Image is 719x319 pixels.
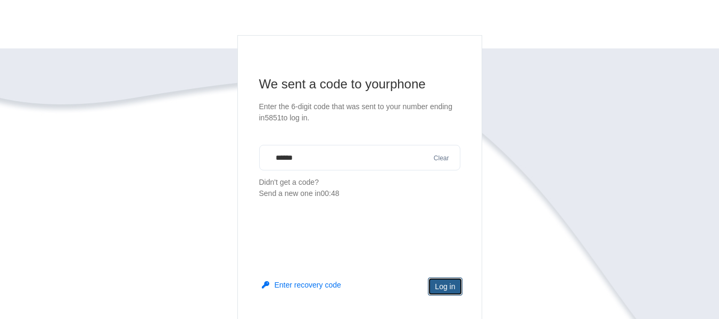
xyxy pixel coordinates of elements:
[259,188,460,199] div: Send a new one in 00:48
[259,76,460,93] h1: We sent a code to your phone
[259,101,460,124] p: Enter the 6-digit code that was sent to your number ending in 5851 to log in.
[262,280,341,290] button: Enter recovery code
[259,177,460,199] p: Didn't get a code?
[431,153,452,163] button: Clear
[428,277,462,296] button: Log in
